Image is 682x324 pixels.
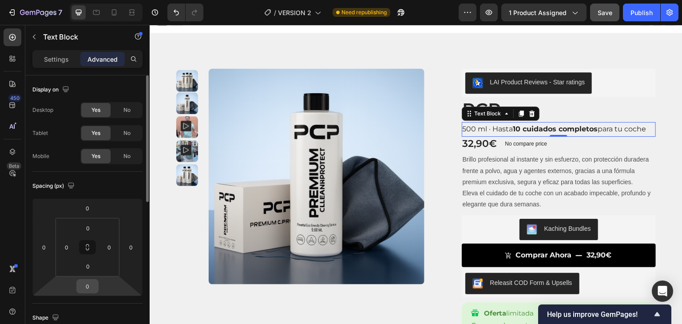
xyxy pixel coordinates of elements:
[123,152,131,160] span: No
[91,106,100,114] span: Yes
[590,4,619,21] button: Save
[313,98,506,111] p: 500 ml · Hasta para tu coche
[364,100,448,108] strong: 10 cuidados completos
[32,152,49,160] div: Mobile
[436,225,463,236] div: 32,90€
[395,199,441,209] div: Kaching Bundles
[547,309,662,320] button: Show survey - Help us improve GemPages!
[341,53,436,62] div: LAI Product Reviews - Star ratings
[323,253,333,264] img: CKKYs5695_ICEAE=.webp
[103,241,116,254] input: 0px
[312,112,349,126] div: 32,90€
[79,280,96,293] input: 0
[366,226,422,235] div: Comprar Ahora
[91,129,100,137] span: Yes
[313,163,506,185] p: Eleva el cuidado de tu coche con un acabado impecable, profundo y elegante que dura semanas.
[32,84,71,96] div: Display on
[91,152,100,160] span: Yes
[44,55,69,64] p: Settings
[124,241,138,254] input: 0
[335,284,357,292] strong: Oferta
[79,221,97,235] input: 0px
[32,312,61,324] div: Shape
[323,53,333,63] img: LaiProductReviews.png
[7,162,21,170] div: Beta
[501,4,587,21] button: 1 product assigned
[43,32,119,42] p: Text Block
[377,199,388,210] img: KachingBundles.png
[322,294,502,318] p: Compra ahora y te enviamos una
[509,8,567,17] span: 1 product assigned
[60,241,73,254] input: 0px
[335,282,385,294] p: limitada
[87,55,118,64] p: Advanced
[370,194,448,215] button: Kaching Bundles
[8,95,21,102] div: 450
[32,106,53,114] div: Desktop
[79,260,97,273] input: 0px
[630,8,653,17] div: Publish
[316,248,430,269] button: Releasit COD Form & Upsells
[123,106,131,114] span: No
[79,202,96,215] input: 0
[623,4,660,21] button: Publish
[341,253,423,263] div: Releasit COD Form & Upsells
[341,8,387,16] span: Need republishing
[37,241,51,254] input: 0
[58,7,62,18] p: 7
[32,129,48,137] div: Tablet
[312,219,507,242] button: Comprar Ahora
[547,310,652,319] span: Help us improve GemPages!
[316,47,443,69] button: LAI Product Reviews - Star ratings
[274,8,276,17] span: /
[598,9,612,16] span: Save
[313,129,506,163] p: Brillo profesional al instante y sin esfuerzo, con protección duradera frente a polvo, agua y age...
[323,85,353,93] div: Text Block
[32,180,76,192] div: Spacing (px)
[356,116,398,122] p: No compare price
[652,281,673,302] div: Open Intercom Messenger
[123,129,131,137] span: No
[150,25,682,324] iframe: Design area
[312,72,507,97] h1: PCP
[278,8,311,17] span: VERSION 2
[167,4,203,21] div: Undo/Redo
[4,4,66,21] button: 7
